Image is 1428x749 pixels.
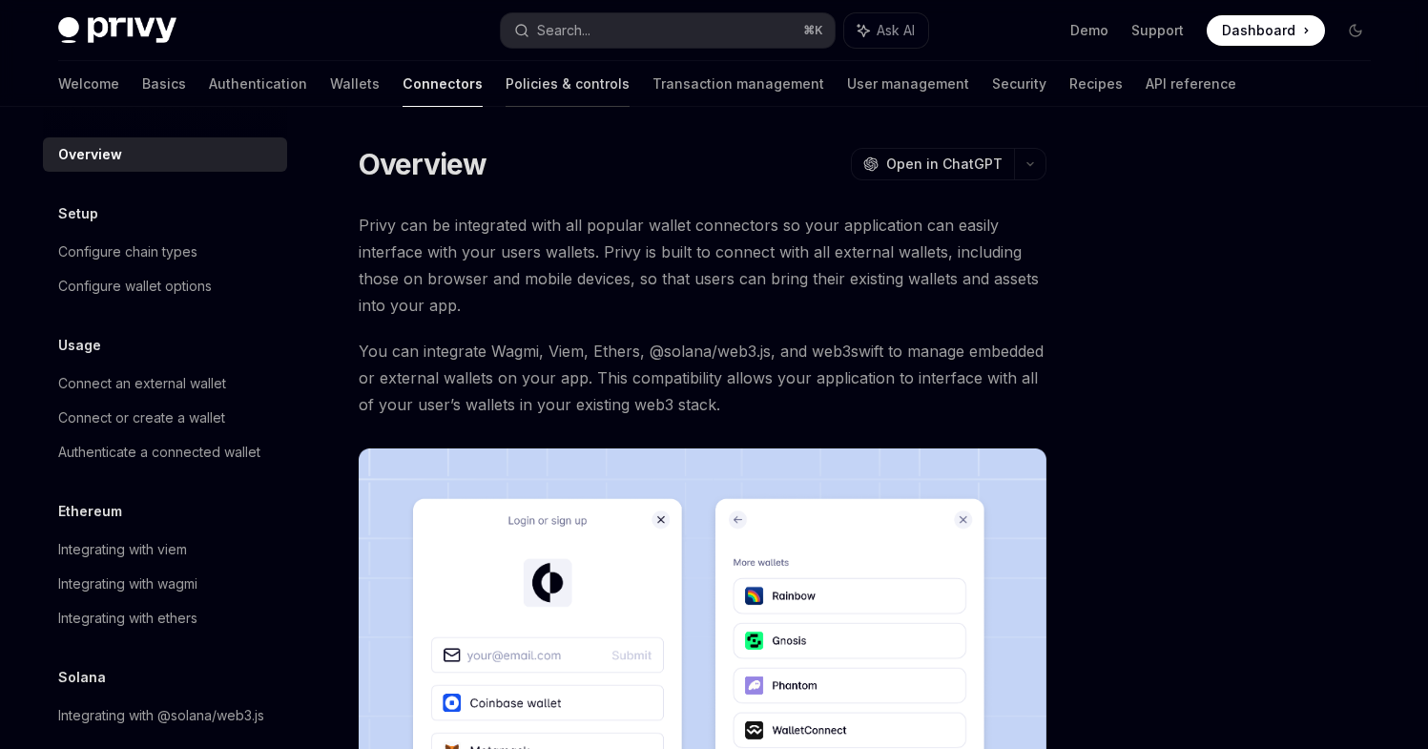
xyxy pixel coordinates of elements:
a: Configure chain types [43,235,287,269]
a: Welcome [58,61,119,107]
h1: Overview [359,147,487,181]
h5: Usage [58,334,101,357]
button: Toggle dark mode [1340,15,1371,46]
span: Privy can be integrated with all popular wallet connectors so your application can easily interfa... [359,212,1046,319]
a: Transaction management [652,61,824,107]
div: Connect an external wallet [58,372,226,395]
a: Configure wallet options [43,269,287,303]
a: Connect an external wallet [43,366,287,401]
a: Integrating with wagmi [43,567,287,601]
a: Integrating with ethers [43,601,287,635]
div: Overview [58,143,122,166]
div: Connect or create a wallet [58,406,225,429]
div: Integrating with @solana/web3.js [58,704,264,727]
img: dark logo [58,17,176,44]
span: Ask AI [877,21,915,40]
a: Security [992,61,1046,107]
div: Search... [537,19,590,42]
div: Configure wallet options [58,275,212,298]
button: Ask AI [844,13,928,48]
h5: Solana [58,666,106,689]
span: Open in ChatGPT [886,155,1003,174]
a: Dashboard [1207,15,1325,46]
a: Basics [142,61,186,107]
a: Wallets [330,61,380,107]
div: Integrating with wagmi [58,572,197,595]
span: You can integrate Wagmi, Viem, Ethers, @solana/web3.js, and web3swift to manage embedded or exter... [359,338,1046,418]
a: Integrating with viem [43,532,287,567]
button: Open in ChatGPT [851,148,1014,180]
a: Integrating with @solana/web3.js [43,698,287,733]
div: Integrating with ethers [58,607,197,630]
span: Dashboard [1222,21,1295,40]
a: Recipes [1069,61,1123,107]
a: User management [847,61,969,107]
span: ⌘ K [803,23,823,38]
a: Policies & controls [506,61,630,107]
a: Authenticate a connected wallet [43,435,287,469]
div: Configure chain types [58,240,197,263]
a: Demo [1070,21,1108,40]
h5: Setup [58,202,98,225]
a: Support [1131,21,1184,40]
a: Overview [43,137,287,172]
h5: Ethereum [58,500,122,523]
div: Integrating with viem [58,538,187,561]
button: Search...⌘K [501,13,835,48]
a: API reference [1146,61,1236,107]
a: Connectors [403,61,483,107]
a: Connect or create a wallet [43,401,287,435]
div: Authenticate a connected wallet [58,441,260,464]
a: Authentication [209,61,307,107]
